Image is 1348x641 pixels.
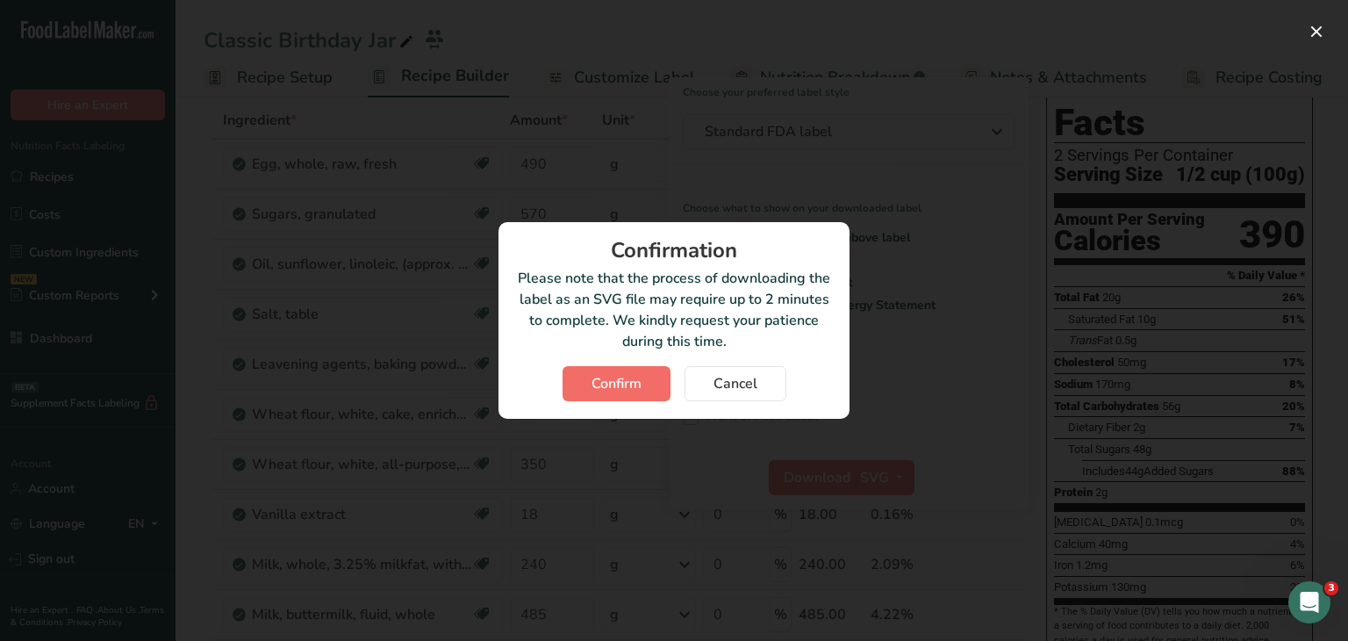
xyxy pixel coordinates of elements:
div: Confirmation [516,240,832,261]
span: Cancel [713,373,757,394]
button: Confirm [563,366,670,401]
button: Cancel [685,366,786,401]
iframe: Intercom live chat [1288,581,1330,623]
span: Confirm [592,373,642,394]
span: 3 [1324,581,1338,595]
p: Please note that the process of downloading the label as an SVG file may require up to 2 minutes ... [516,268,832,352]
